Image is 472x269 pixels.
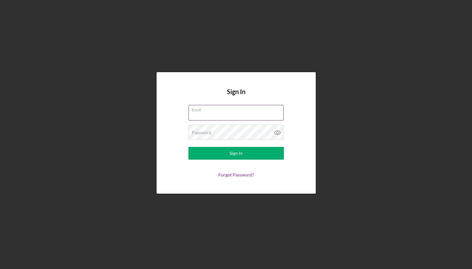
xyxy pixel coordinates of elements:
[188,147,284,160] button: Sign In
[192,130,211,135] label: Password
[192,105,284,112] label: Email
[227,88,245,105] h4: Sign In
[229,147,243,160] div: Sign In
[218,172,254,177] a: Forgot Password?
